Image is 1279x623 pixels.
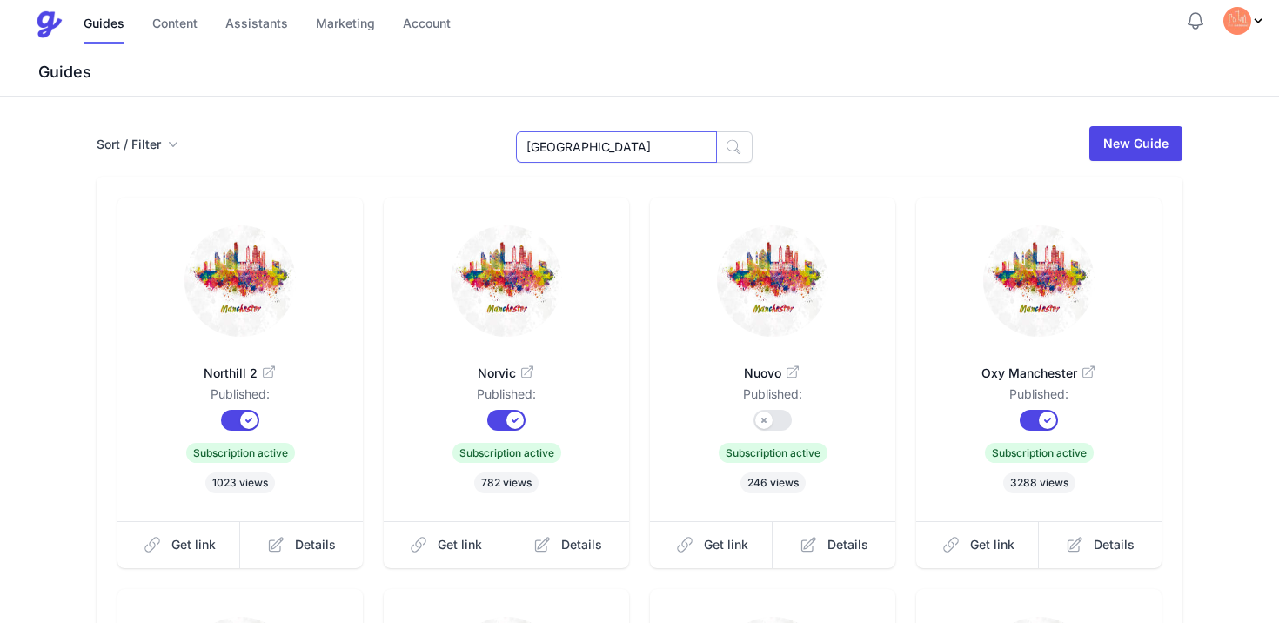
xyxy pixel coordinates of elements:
[84,6,124,44] a: Guides
[678,385,867,410] dd: Published:
[403,6,451,44] a: Account
[719,443,827,463] span: Subscription active
[1003,472,1075,493] span: 3288 views
[117,521,241,568] a: Get link
[412,344,601,385] a: Norvic
[985,443,1094,463] span: Subscription active
[650,521,773,568] a: Get link
[384,521,507,568] a: Get link
[225,6,288,44] a: Assistants
[506,521,629,568] a: Details
[1089,126,1182,161] a: New Guide
[205,472,275,493] span: 1023 views
[35,62,1279,83] h3: Guides
[145,365,335,382] span: Northill 2
[773,521,895,568] a: Details
[316,6,375,44] a: Marketing
[145,344,335,385] a: Northill 2
[704,536,748,553] span: Get link
[1223,7,1265,35] div: Profile Menu
[678,365,867,382] span: Nuovo
[171,536,216,553] span: Get link
[240,521,363,568] a: Details
[740,472,806,493] span: 246 views
[1094,536,1135,553] span: Details
[970,536,1014,553] span: Get link
[186,443,295,463] span: Subscription active
[1185,10,1206,31] button: Notifications
[561,536,602,553] span: Details
[474,472,539,493] span: 782 views
[944,344,1134,385] a: Oxy Manchester
[452,443,561,463] span: Subscription active
[827,536,868,553] span: Details
[1223,7,1251,35] img: tvqjz9fzoj60utvjazy95u1g55mu
[295,536,336,553] span: Details
[516,131,717,163] input: Search Guides
[983,225,1095,337] img: sg3nydj43dllq78a8yx9inyxrr0x
[145,385,335,410] dd: Published:
[97,136,178,153] button: Sort / Filter
[678,344,867,385] a: Nuovo
[916,521,1040,568] a: Get link
[451,225,562,337] img: ff2ms5tssp2ewk5a6znpqf5fvzjb
[1039,521,1162,568] a: Details
[35,10,63,38] img: Guestive Guides
[717,225,828,337] img: z4v0hwypealwjmj5meqkjlhsj66c
[184,225,296,337] img: hs7xr35u4bbq6b7vbcw9as5i14p8
[944,365,1134,382] span: Oxy Manchester
[152,6,198,44] a: Content
[412,365,601,382] span: Norvic
[944,385,1134,410] dd: Published:
[412,385,601,410] dd: Published:
[438,536,482,553] span: Get link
